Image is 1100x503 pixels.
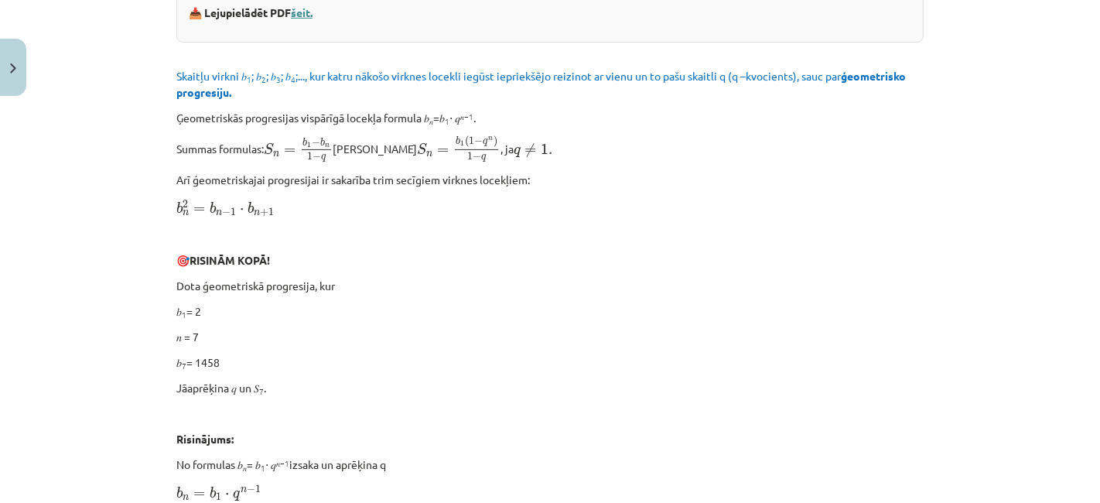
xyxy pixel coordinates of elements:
[307,152,313,160] span: 1
[254,210,260,216] span: n
[216,210,222,216] span: n
[248,202,254,214] span: b
[473,153,481,161] span: −
[307,142,311,147] span: 1
[243,462,247,474] sub: 𝑛
[417,143,427,155] span: S
[183,495,189,501] span: n
[325,144,330,148] span: n
[284,148,295,154] span: =
[190,253,270,267] b: RISINĀM KOPĀ!
[222,209,231,217] span: −
[313,153,321,161] span: −
[176,380,924,396] p: Jāaprēķina 𝑞 un 𝑆 .
[176,135,924,163] p: Summas formulas: [PERSON_NAME] , ja
[260,209,268,217] span: +
[176,172,924,188] p: Arī ģeometriskajai progresijai ir sakarība trim secīgiem virknes locekļiem:
[231,208,236,216] span: 1
[461,141,465,146] span: 1
[176,487,183,498] span: b
[494,136,497,148] span: )
[225,493,229,498] span: ⋅
[176,202,183,214] span: b
[182,309,186,320] sub: 1
[176,110,924,126] p: Ģeometriskās progresijas vispārīgā locekļa formula 𝑏 =𝑏 ⋅ 𝑞 .
[176,457,924,473] p: No formulas 𝑏 = 𝑏 ⋅ 𝑞 izsaka un aprēķina q
[233,491,240,501] span: q
[467,152,473,160] span: 1
[465,136,469,148] span: (
[176,354,924,371] p: 𝑏 = 1458
[541,144,552,155] span: 1.
[445,115,449,127] sub: 1
[488,137,493,141] span: n
[302,138,307,146] span: b
[176,278,924,294] p: Dota ģeometriskā progresija, kur
[176,303,924,320] p: 𝑏 = 2
[176,69,906,99] span: Skaitļu virkni 𝑏 ; 𝑏 ; 𝑏 ; 𝑏 ;..., kur katru nākošo virknes locekli iegūst iepriekšējo reizinot a...
[291,74,295,85] sub: 4
[261,462,265,474] sub: 1
[524,143,536,158] span: ≠
[176,432,234,446] b: Risinājums:
[189,5,315,19] strong: 📥 Lejupielādēt PDF
[437,148,449,154] span: =
[514,147,521,157] span: q
[481,155,486,162] span: q
[247,486,255,494] span: −
[182,360,186,371] sub: 7
[312,139,320,146] span: −
[426,152,432,157] span: n
[268,208,274,216] span: 1
[210,202,216,214] span: b
[483,140,487,147] span: q
[240,208,244,213] span: ⋅
[276,457,289,469] sup: 𝑛−1
[261,74,266,85] sub: 2
[456,137,461,145] span: b
[276,74,281,85] sub: 3
[247,74,251,85] sub: 1
[176,329,924,345] p: 𝑛 = 7
[210,487,216,498] span: b
[273,152,279,157] span: n
[10,63,16,74] img: icon-close-lesson-0947bae3869378f0d4975bcd49f059093ad1ed9edebbc8119c70593378902aed.svg
[183,211,189,217] span: n
[193,207,205,213] span: =
[216,493,221,501] span: 1
[320,138,325,146] span: b
[255,485,261,493] span: 1
[474,138,483,145] span: −
[321,155,326,162] span: q
[241,488,247,493] span: n
[183,200,188,208] span: 2
[176,252,924,269] p: 🎯
[264,143,274,155] span: S
[469,137,474,145] span: 1
[429,115,433,127] sub: 𝑛
[193,491,205,498] span: =
[460,111,473,122] sup: 𝑛−1
[291,5,313,19] a: šeit.
[259,385,264,397] sub: 7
